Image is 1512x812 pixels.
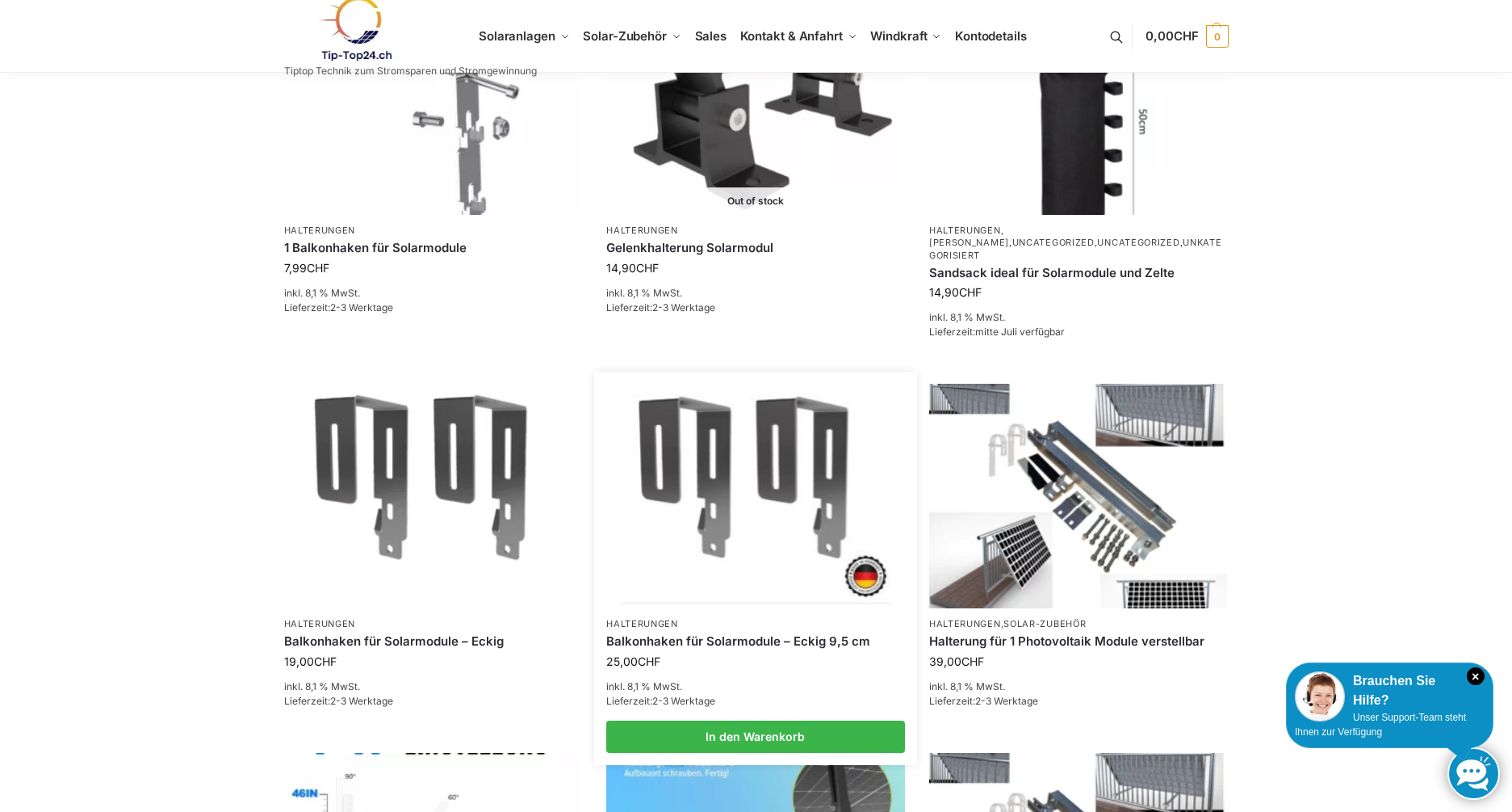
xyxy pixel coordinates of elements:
span: CHF [1174,28,1199,44]
span: CHF [636,261,659,275]
span: Lieferzeit: [606,301,715,313]
p: inkl. 8,1 % MwSt. [284,286,583,301]
bdi: 39,00 [929,654,984,668]
span: 2-3 Werktage [330,695,393,707]
a: Halterungen [284,618,356,629]
img: Balkonhaken eckig [609,386,902,606]
span: Lieferzeit: [284,301,393,313]
span: mitte Juli verfügbar [975,326,1065,338]
span: 2-3 Werktage [652,301,715,313]
p: inkl. 8,1 % MwSt. [606,679,905,694]
p: , , , , [929,225,1228,262]
bdi: 7,99 [284,261,329,275]
span: 2-3 Werktage [330,301,393,313]
a: 0,00CHF 0 [1146,12,1228,61]
p: inkl. 8,1 % MwSt. [606,286,905,301]
a: Halterungen [929,225,1001,236]
span: CHF [638,654,660,668]
bdi: 19,00 [284,654,337,668]
span: Kontodetails [955,28,1027,44]
a: Halterungen [284,225,356,236]
a: Uncategorized [1097,237,1179,248]
span: 2-3 Werktage [975,695,1038,707]
span: Lieferzeit: [929,695,1038,707]
p: inkl. 8,1 % MwSt. [284,679,583,694]
p: Tiptop Technik zum Stromsparen und Stromgewinnung [284,66,537,76]
span: Lieferzeit: [929,326,1065,338]
img: Halterung für 1 Photovoltaik Module verstellbar [929,384,1228,608]
a: Balkonhaken für Solarmodule – Eckig 9,5 cm [606,633,905,650]
a: [PERSON_NAME] [929,237,1009,248]
span: CHF [961,654,984,668]
bdi: 14,90 [929,285,982,299]
a: Halterung für 1 Photovoltaik Module verstellbar [929,633,1228,650]
a: 1 Balkonhaken für Solarmodule [284,240,583,256]
a: In den Warenkorb legen: „Balkonhaken für Solarmodule - Eckig 9,5 cm“ [606,721,905,753]
i: Schließen [1467,667,1485,685]
p: inkl. 8,1 % MwSt. [929,310,1228,325]
a: Uncategorized [1012,237,1095,248]
span: 2-3 Werktage [652,695,715,707]
p: , [929,618,1228,630]
a: Halterungen [606,618,678,629]
span: CHF [307,261,329,275]
img: Customer service [1295,671,1345,722]
a: Halterungen [606,225,678,236]
p: inkl. 8,1 % MwSt. [929,679,1228,694]
span: Lieferzeit: [606,695,715,707]
bdi: 25,00 [606,654,660,668]
span: 0 [1206,25,1229,48]
span: Solaranlagen [479,28,555,44]
span: CHF [314,654,337,668]
span: 0,00 [1146,28,1198,44]
div: Brauchen Sie Hilfe? [1295,671,1485,710]
img: Balkonhaken für Solarmodule - Eckig [284,384,583,608]
bdi: 14,90 [606,261,659,275]
span: CHF [959,285,982,299]
a: Unkategorisiert [929,237,1222,260]
span: Kontakt & Anfahrt [740,28,843,44]
a: Halterungen [929,618,1001,629]
span: Lieferzeit: [284,695,393,707]
span: Solar-Zubehör [583,28,667,44]
a: Sandsack ideal für Solarmodule und Zelte [929,265,1228,281]
a: Gelenkhalterung Solarmodul [606,240,905,256]
span: Unser Support-Team steht Ihnen zur Verfügung [1295,712,1466,738]
span: Sales [695,28,727,44]
span: Windkraft [870,28,927,44]
a: Balkonhaken für Solarmodule – Eckig [284,633,583,650]
a: Solar-Zubehör [1003,618,1086,629]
